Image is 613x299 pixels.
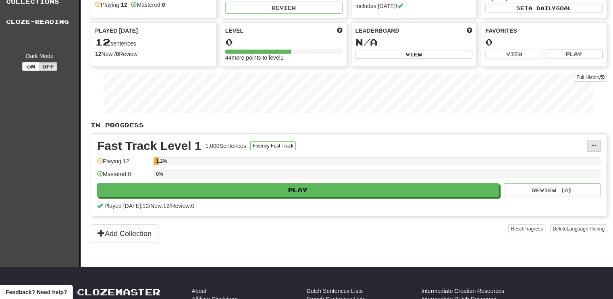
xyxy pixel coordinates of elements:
[192,287,207,295] a: About
[508,224,545,233] button: ResetProgress
[355,27,399,35] span: Leaderboard
[149,203,150,209] span: /
[95,27,138,35] span: Played [DATE]
[307,287,363,295] a: Dutch Sentences Lists
[225,2,343,14] button: Review
[91,224,158,243] button: Add Collection
[545,50,603,58] button: Play
[116,51,119,57] strong: 0
[95,51,102,57] strong: 12
[97,140,202,152] div: Fast Track Level 1
[524,226,543,232] span: Progress
[156,157,159,165] div: 1.2%
[250,141,296,150] button: Fluency Fast Track
[355,2,473,10] div: Includes [DATE]!
[504,183,601,197] button: Review (0)
[225,37,343,47] div: 0
[355,50,473,59] button: View
[485,4,603,12] button: Seta dailygoal
[355,36,378,48] span: N/A
[528,5,556,11] span: a daily
[95,50,212,58] div: New / Review
[150,203,169,209] span: New: 12
[104,203,149,209] span: Played [DATE]: 12
[225,27,243,35] span: Level
[485,27,603,35] div: Favorites
[206,142,246,150] div: 1,000 Sentences
[337,27,343,35] span: Score more points to level up
[97,170,150,183] div: Mastered: 0
[121,2,127,8] strong: 12
[97,157,150,170] div: Playing: 12
[170,203,171,209] span: /
[567,226,605,232] span: Language Pairing
[422,287,504,295] a: Intermediate Croatian Resources
[6,288,67,296] span: Open feedback widget
[162,2,165,8] strong: 0
[467,27,472,35] span: This week in points, UTC
[131,1,165,9] div: Mastered:
[95,37,212,48] div: sentences
[91,121,607,129] p: In Progress
[77,287,160,297] a: Clozemaster
[22,62,40,71] button: On
[485,50,543,58] button: View
[574,73,607,82] a: Full History
[225,54,343,62] div: 44 more points to level 1
[97,183,499,197] button: Play
[6,52,73,60] div: Dark Mode
[550,224,607,233] button: DeleteLanguage Pairing
[171,203,194,209] span: Review: 0
[95,1,127,9] div: Playing:
[95,36,110,48] span: 12
[39,62,57,71] button: Off
[485,37,603,47] div: 0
